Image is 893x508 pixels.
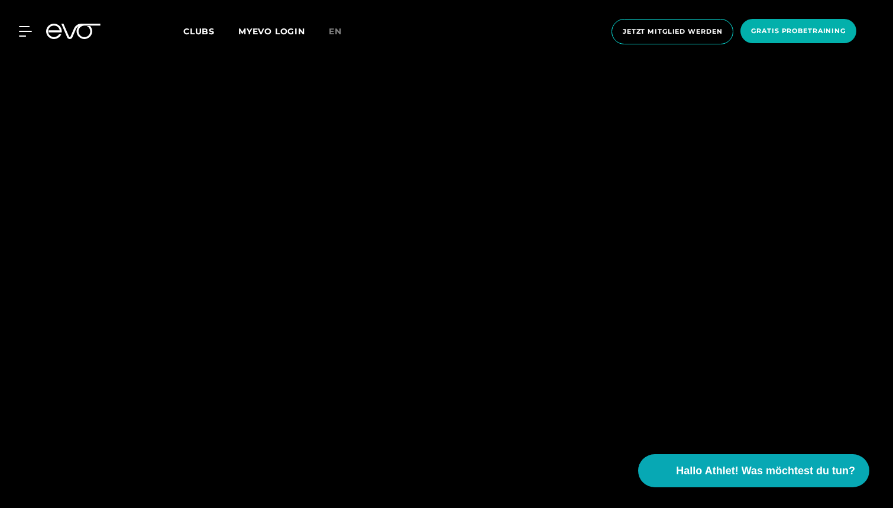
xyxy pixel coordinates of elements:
[638,454,869,487] button: Hallo Athlet! Was möchtest du tun?
[183,26,215,37] span: Clubs
[329,26,342,37] span: en
[676,463,855,479] span: Hallo Athlet! Was möchtest du tun?
[183,25,238,37] a: Clubs
[608,19,737,44] a: Jetzt Mitglied werden
[623,27,722,37] span: Jetzt Mitglied werden
[329,25,356,38] a: en
[238,26,305,37] a: MYEVO LOGIN
[751,26,846,36] span: Gratis Probetraining
[737,19,860,44] a: Gratis Probetraining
